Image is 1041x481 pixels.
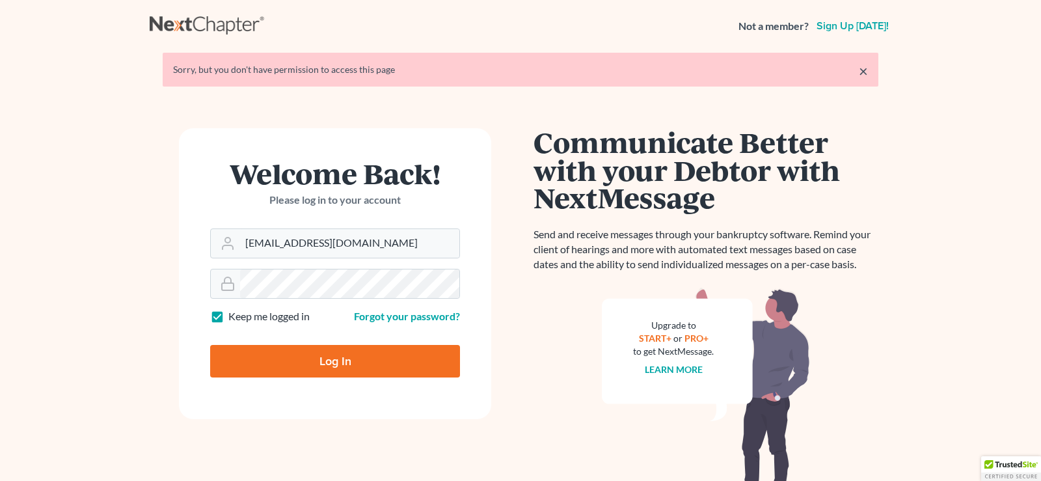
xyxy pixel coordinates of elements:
h1: Communicate Better with your Debtor with NextMessage [534,128,878,212]
input: Log In [210,345,460,378]
div: to get NextMessage. [633,345,714,358]
input: Email Address [240,229,459,258]
div: Sorry, but you don't have permission to access this page [173,63,868,76]
div: TrustedSite Certified [981,456,1041,481]
a: START+ [639,333,671,344]
a: Forgot your password? [354,310,460,322]
h1: Welcome Back! [210,159,460,187]
div: Upgrade to [633,319,714,332]
p: Send and receive messages through your bankruptcy software. Remind your client of hearings and mo... [534,227,878,272]
label: Keep me logged in [228,309,310,324]
span: or [673,333,683,344]
a: PRO+ [684,333,709,344]
strong: Not a member? [738,19,809,34]
a: Learn more [645,364,703,375]
a: × [859,63,868,79]
a: Sign up [DATE]! [814,21,891,31]
p: Please log in to your account [210,193,460,208]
